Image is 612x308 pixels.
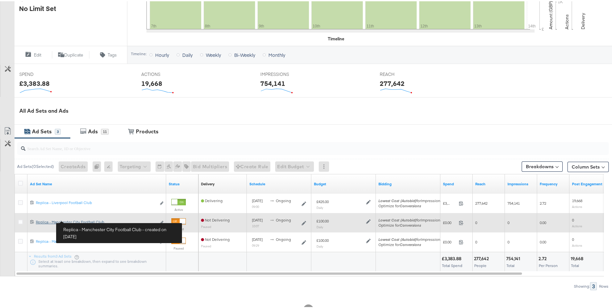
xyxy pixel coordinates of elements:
span: People [474,262,487,267]
div: £425.00 [316,198,329,203]
sub: 10:07 [252,223,259,227]
div: 2.72 [538,254,548,261]
span: Bi-Weekly [234,50,255,57]
div: Ad Sets ( 0 Selected) [17,162,54,168]
span: 0 [475,238,477,243]
a: Replica - Manchester United Football Club [36,238,156,244]
em: Conversions [400,241,421,246]
span: £0.00 [443,219,456,224]
div: Timeline [328,35,344,41]
div: £3,383.88 [442,254,463,261]
span: for Impressions [378,216,442,221]
a: Shows the current state of your Ad Set. [169,180,196,185]
div: Optimize for [378,202,442,207]
span: Total [571,262,579,267]
div: £3,383.88 [19,77,50,87]
span: 0 [572,216,574,221]
div: Optimize for [378,221,442,227]
div: Rows [599,283,609,287]
text: Actions [564,13,570,28]
sub: Actions [572,242,582,246]
input: Search Ad Set Name, ID or Objective [25,138,555,151]
a: The total amount spent to date. [443,180,470,185]
a: The average number of times your ad was served to each person. [540,180,567,185]
span: 19,668 [572,197,582,202]
div: £100.00 [316,237,329,242]
div: Replica - Liverpool Football Club [36,199,156,204]
span: 0 [507,219,509,224]
text: Delivery [580,12,586,28]
span: REACH [380,70,428,76]
button: Tags [89,50,127,57]
div: 277,642 [380,77,405,87]
sub: Actions [572,223,582,227]
button: Edit [14,50,52,57]
span: Edit [34,51,41,57]
a: Shows the current budget of Ad Set. [314,180,373,185]
span: ongoing [276,197,291,202]
span: [DATE] [252,236,263,241]
button: Column Sets [567,160,609,171]
a: The number of times your ad was served. On mobile apps an ad is counted as served the first time ... [507,180,535,185]
span: for Impressions [378,236,442,241]
span: 277,642 [475,200,487,204]
span: Not Delivering [201,236,230,241]
a: The number of people your ad was served to. [475,180,502,185]
a: Replica - Manchester City Football Club [36,218,156,225]
a: Your Ad Set name. [30,180,164,185]
sub: Actions [572,203,582,207]
div: 754,141 [260,77,285,87]
span: 2.72 [540,200,546,204]
label: Active [171,206,186,210]
span: Duplicate [64,51,83,57]
label: Paused [171,245,186,249]
a: Shows when your Ad Set is scheduled to deliver. [249,180,309,185]
button: Duplicate [52,50,90,57]
button: Breakdowns [522,160,563,170]
div: Delivery [201,180,215,185]
div: Ads [88,127,98,134]
a: Replica - Liverpool Football Club [36,199,156,206]
em: Lowest Cost (Autobid) [378,197,416,202]
span: Tags [108,51,117,57]
span: Delivering [201,197,223,202]
span: 0.00 [540,238,546,243]
a: Shows your bid and optimisation settings for this Ad Set. [378,180,438,185]
span: 0 [507,238,509,243]
a: Reflects the ability of your Ad Set to achieve delivery based on ad states, schedule and budget. [201,180,215,185]
sub: 09:29 [252,242,259,246]
sub: Daily [316,243,323,247]
span: Monthly [268,50,285,57]
div: Products [136,127,158,134]
span: Daily [182,50,193,57]
em: Lowest Cost (Autobid) [378,236,416,241]
div: 754,141 [506,254,522,261]
em: Lowest Cost (Autobid) [378,216,416,221]
div: Optimize for [378,241,442,246]
div: Ad Sets [32,127,52,134]
div: 3 [55,128,61,133]
span: SPEND [19,70,68,76]
em: Conversions [400,221,421,226]
span: £0.00 [443,238,456,243]
sub: Daily [316,224,323,228]
div: Timeline: [131,50,147,55]
div: 19,668 [571,254,585,261]
span: 0.00 [540,219,546,224]
span: [DATE] [252,197,263,202]
span: ongoing [276,236,291,241]
div: Replica - Manchester City Football Club [36,218,156,223]
span: ongoing [276,216,291,221]
div: Replica - Manchester United Football Club [36,238,156,243]
span: Hourly [155,50,169,57]
span: [DATE] [252,216,263,221]
sub: Paused [201,223,211,227]
span: for Impressions [378,197,442,202]
span: Weekly [206,50,221,57]
div: Showing: [574,283,590,287]
div: 0 [93,160,104,170]
span: IMPRESSIONS [260,70,309,76]
span: ACTIONS [141,70,190,76]
div: 277,642 [474,254,491,261]
sub: 09:00 [252,203,259,207]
